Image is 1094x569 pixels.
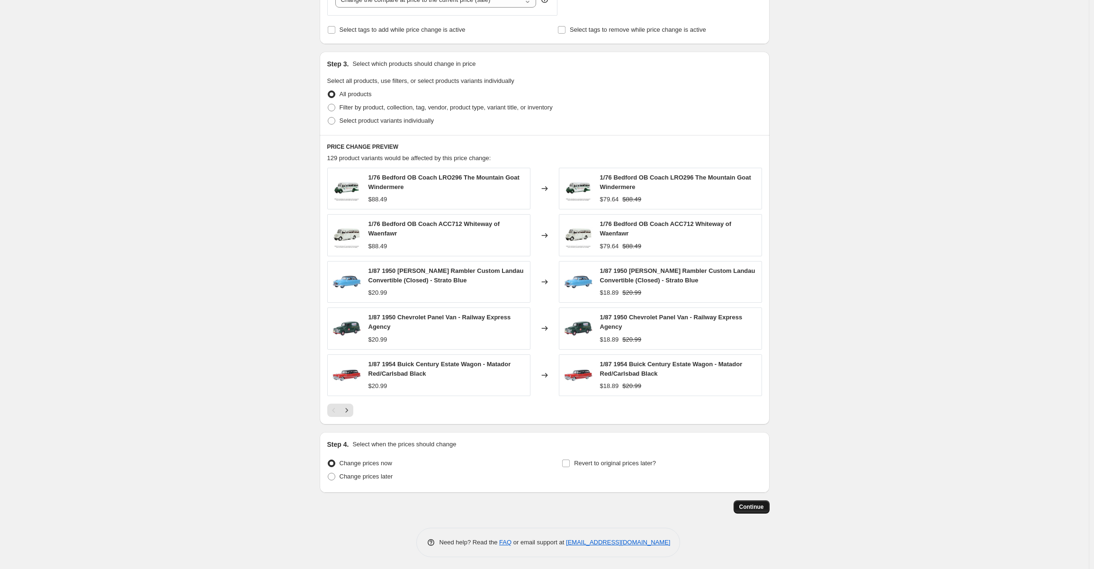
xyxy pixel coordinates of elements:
a: FAQ [499,539,511,546]
img: E20142_80x.jpg [332,221,361,250]
nav: Pagination [327,404,353,417]
strike: $20.99 [622,335,641,344]
img: E20146_80x.jpg [564,174,592,203]
div: $18.89 [600,335,619,344]
span: 1/76 Bedford OB Coach ACC712 Whiteway of Waenfawr [368,220,500,237]
h2: Step 4. [327,440,349,449]
img: E20146_80x.jpg [332,174,361,203]
div: $18.89 [600,381,619,391]
p: Select when the prices should change [352,440,456,449]
p: Select which products should change in price [352,59,475,69]
span: All products [340,90,372,98]
span: Continue [739,503,764,511]
span: Revert to original prices later? [574,460,656,467]
span: 1/87 1950 Chevrolet Panel Van - Railway Express Agency [600,314,743,330]
span: Change prices later [340,473,393,480]
span: 1/87 1954 Buick Century Estate Wagon - Matador Red/Carlsbad Black [600,361,743,377]
span: 1/87 1950 Chevrolet Panel Van - Railway Express Agency [368,314,511,330]
span: 129 product variants would be affected by this price change: [327,154,491,162]
div: $79.64 [600,195,619,204]
span: 1/76 Bedford OB Coach LRO296 The Mountain Goat Windermere [600,174,751,190]
span: Need help? Read the [439,539,500,546]
strike: $88.49 [622,242,641,251]
span: Filter by product, collection, tag, vendor, product type, variant title, or inventory [340,104,553,111]
div: $88.49 [368,242,387,251]
img: 87BCE54004_80x.webp [564,361,592,389]
strike: $20.99 [622,288,641,298]
img: 87BCE54004_80x.webp [332,361,361,389]
div: $20.99 [368,381,387,391]
a: [EMAIL_ADDRESS][DOMAIN_NAME] [566,539,670,546]
span: 1/76 Bedford OB Coach LRO296 The Mountain Goat Windermere [368,174,520,190]
img: 87CV50005_80x.webp [564,314,592,343]
button: Continue [734,500,770,514]
h6: PRICE CHANGE PREVIEW [327,143,762,151]
img: 87NR50001_80x.webp [332,268,361,296]
span: 1/87 1954 Buick Century Estate Wagon - Matador Red/Carlsbad Black [368,361,511,377]
button: Next [340,404,353,417]
span: Select tags to remove while price change is active [570,26,706,33]
span: 1/76 Bedford OB Coach ACC712 Whiteway of Waenfawr [600,220,732,237]
span: Change prices now [340,460,392,467]
h2: Step 3. [327,59,349,69]
div: $20.99 [368,335,387,344]
strike: $88.49 [622,195,641,204]
strike: $20.99 [622,381,641,391]
div: $88.49 [368,195,387,204]
span: Select all products, use filters, or select products variants individually [327,77,514,84]
img: E20142_80x.jpg [564,221,592,250]
div: $18.89 [600,288,619,298]
span: or email support at [511,539,566,546]
img: 87CV50005_80x.webp [332,314,361,343]
div: $20.99 [368,288,387,298]
span: 1/87 1950 [PERSON_NAME] Rambler Custom Landau Convertible (Closed) - Strato Blue [368,267,524,284]
span: Select product variants individually [340,117,434,124]
span: Select tags to add while price change is active [340,26,466,33]
img: 87NR50001_80x.webp [564,268,592,296]
div: $79.64 [600,242,619,251]
span: 1/87 1950 [PERSON_NAME] Rambler Custom Landau Convertible (Closed) - Strato Blue [600,267,755,284]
